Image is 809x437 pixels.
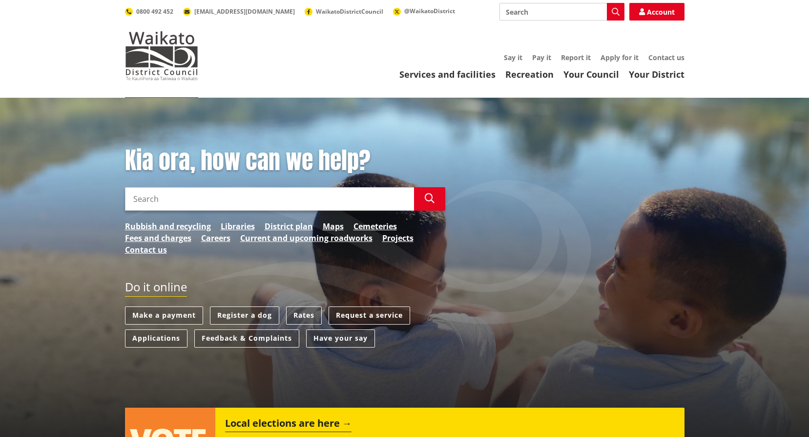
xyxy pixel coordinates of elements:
a: Feedback & Complaints [194,329,299,348]
a: Rubbish and recycling [125,220,211,232]
a: Your Council [563,68,619,80]
input: Search input [125,187,414,211]
a: Your District [629,68,685,80]
a: Contact us [648,53,685,62]
a: Request a service [329,306,410,325]
a: Rates [286,306,322,325]
h2: Do it online [125,280,187,297]
a: WaikatoDistrictCouncil [305,7,383,16]
span: @WaikatoDistrict [404,7,455,15]
a: Report it [561,53,591,62]
a: Maps [323,220,344,232]
a: District plan [265,220,313,232]
a: Pay it [532,53,551,62]
a: Have your say [306,329,375,348]
a: Say it [504,53,522,62]
a: Apply for it [601,53,639,62]
a: Libraries [221,220,255,232]
a: Projects [382,232,414,244]
a: Make a payment [125,306,203,325]
a: Contact us [125,244,167,256]
h2: Local elections are here [225,417,352,432]
a: Applications [125,329,187,348]
a: @WaikatoDistrict [393,7,455,15]
input: Search input [499,3,624,21]
a: Fees and charges [125,232,191,244]
a: Careers [201,232,230,244]
span: 0800 492 452 [136,7,173,16]
a: Register a dog [210,306,279,325]
img: Waikato District Council - Te Kaunihera aa Takiwaa o Waikato [125,31,198,80]
span: WaikatoDistrictCouncil [316,7,383,16]
a: Cemeteries [353,220,397,232]
a: Account [629,3,685,21]
a: Recreation [505,68,554,80]
a: [EMAIL_ADDRESS][DOMAIN_NAME] [183,7,295,16]
span: [EMAIL_ADDRESS][DOMAIN_NAME] [194,7,295,16]
a: Current and upcoming roadworks [240,232,373,244]
h1: Kia ora, how can we help? [125,147,445,175]
a: 0800 492 452 [125,7,173,16]
a: Services and facilities [399,68,496,80]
